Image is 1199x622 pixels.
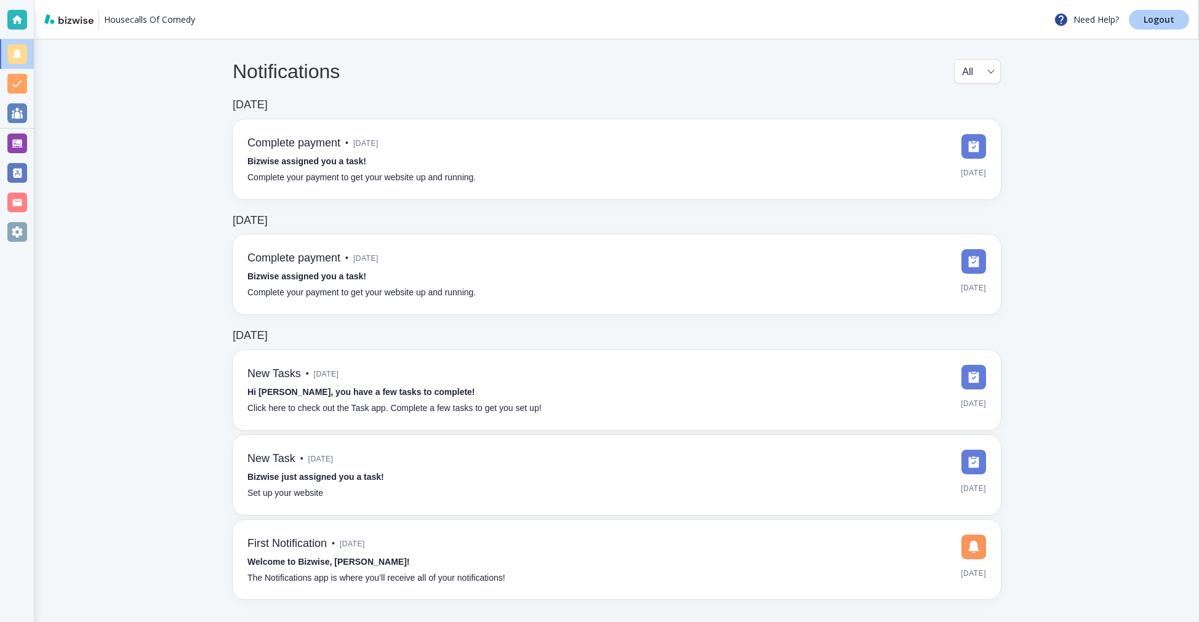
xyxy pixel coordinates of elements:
strong: Bizwise assigned you a task! [247,271,366,281]
p: Complete your payment to get your website up and running. [247,171,476,185]
h6: Complete payment [247,252,340,265]
img: DashboardSidebarTasks.svg [961,134,986,159]
h4: Notifications [233,60,340,83]
span: [DATE] [353,134,379,153]
a: Logout [1129,10,1189,30]
span: [DATE] [961,479,986,498]
h6: First Notification [247,537,327,551]
img: DashboardSidebarTasks.svg [961,450,986,474]
p: • [345,137,348,150]
span: [DATE] [353,249,379,268]
p: • [306,367,309,381]
p: • [345,252,348,265]
img: DashboardSidebarTasks.svg [961,249,986,274]
img: DashboardSidebarNotification.svg [961,535,986,559]
strong: Welcome to Bizwise, [PERSON_NAME]! [247,557,409,567]
span: [DATE] [961,564,986,583]
p: • [332,537,335,551]
p: Need Help? [1054,12,1119,27]
p: • [300,452,303,466]
div: All [962,60,993,83]
p: Set up your website [247,487,323,500]
h6: [DATE] [233,98,268,112]
span: [DATE] [961,164,986,182]
a: Complete payment•[DATE]Bizwise assigned you a task!Complete your payment to get your website up a... [233,119,1001,199]
a: New Task•[DATE]Bizwise just assigned you a task!Set up your website[DATE] [233,435,1001,515]
h6: [DATE] [233,214,268,228]
span: [DATE] [961,279,986,297]
span: [DATE] [340,535,365,553]
img: DashboardSidebarTasks.svg [961,365,986,389]
strong: Bizwise just assigned you a task! [247,472,384,482]
span: [DATE] [314,365,339,383]
p: Logout [1144,15,1174,24]
h6: New Task [247,452,295,466]
h6: New Tasks [247,367,301,381]
a: Housecalls Of Comedy [104,10,195,30]
p: Click here to check out the Task app. Complete a few tasks to get you set up! [247,402,542,415]
img: bizwise [44,14,94,24]
a: Complete payment•[DATE]Bizwise assigned you a task!Complete your payment to get your website up a... [233,234,1001,314]
a: New Tasks•[DATE]Hi [PERSON_NAME], you have a few tasks to complete!Click here to check out the Ta... [233,350,1001,430]
h6: Complete payment [247,137,340,150]
span: [DATE] [961,394,986,413]
p: Complete your payment to get your website up and running. [247,286,476,300]
strong: Hi [PERSON_NAME], you have a few tasks to complete! [247,387,475,397]
span: [DATE] [308,450,334,468]
strong: Bizwise assigned you a task! [247,156,366,166]
h6: [DATE] [233,329,268,343]
p: The Notifications app is where you’ll receive all of your notifications! [247,572,505,585]
p: Housecalls Of Comedy [104,14,195,26]
a: First Notification•[DATE]Welcome to Bizwise, [PERSON_NAME]!The Notifications app is where you’ll ... [233,520,1001,600]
